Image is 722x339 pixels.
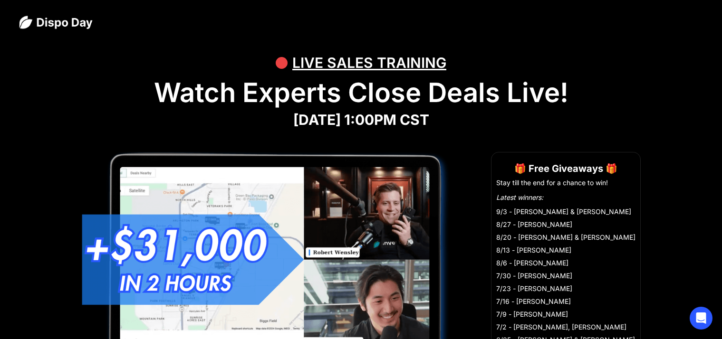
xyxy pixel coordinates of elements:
[496,178,635,188] li: Stay till the end for a chance to win!
[19,77,703,109] h1: Watch Experts Close Deals Live!
[514,163,617,174] strong: 🎁 Free Giveaways 🎁
[293,111,429,128] strong: [DATE] 1:00PM CST
[496,193,543,201] em: Latest winners:
[292,48,446,77] div: LIVE SALES TRAINING
[690,307,712,330] div: Open Intercom Messenger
